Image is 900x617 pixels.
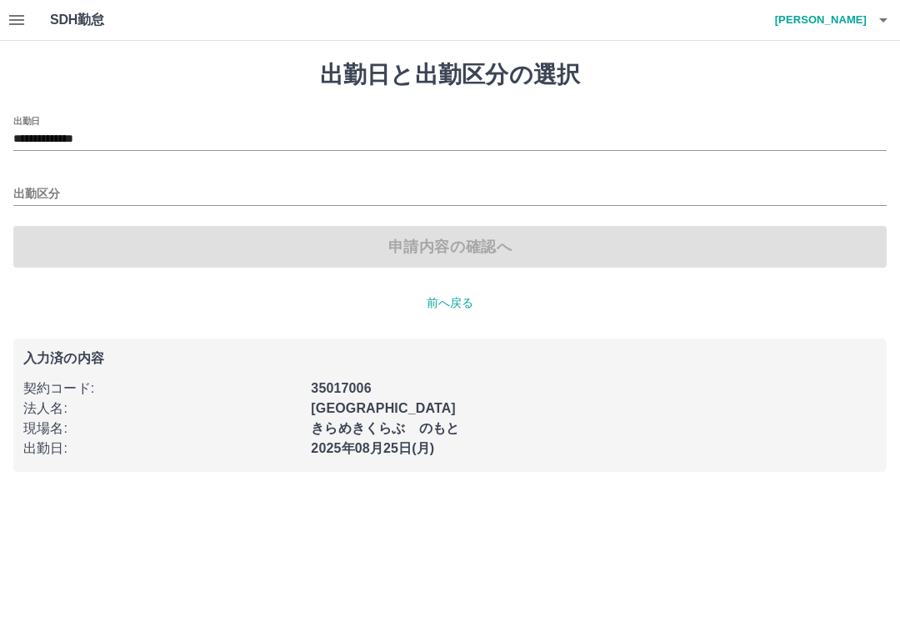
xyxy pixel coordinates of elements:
[311,441,434,455] b: 2025年08月25日(月)
[23,439,301,459] p: 出勤日 :
[13,61,887,89] h1: 出勤日と出勤区分の選択
[23,352,877,365] p: 入力済の内容
[311,401,456,415] b: [GEOGRAPHIC_DATA]
[23,399,301,419] p: 法人名 :
[23,379,301,399] p: 契約コード :
[311,421,459,435] b: きらめきくらぶ のもと
[23,419,301,439] p: 現場名 :
[13,114,40,127] label: 出勤日
[311,381,371,395] b: 35017006
[13,294,887,312] p: 前へ戻る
